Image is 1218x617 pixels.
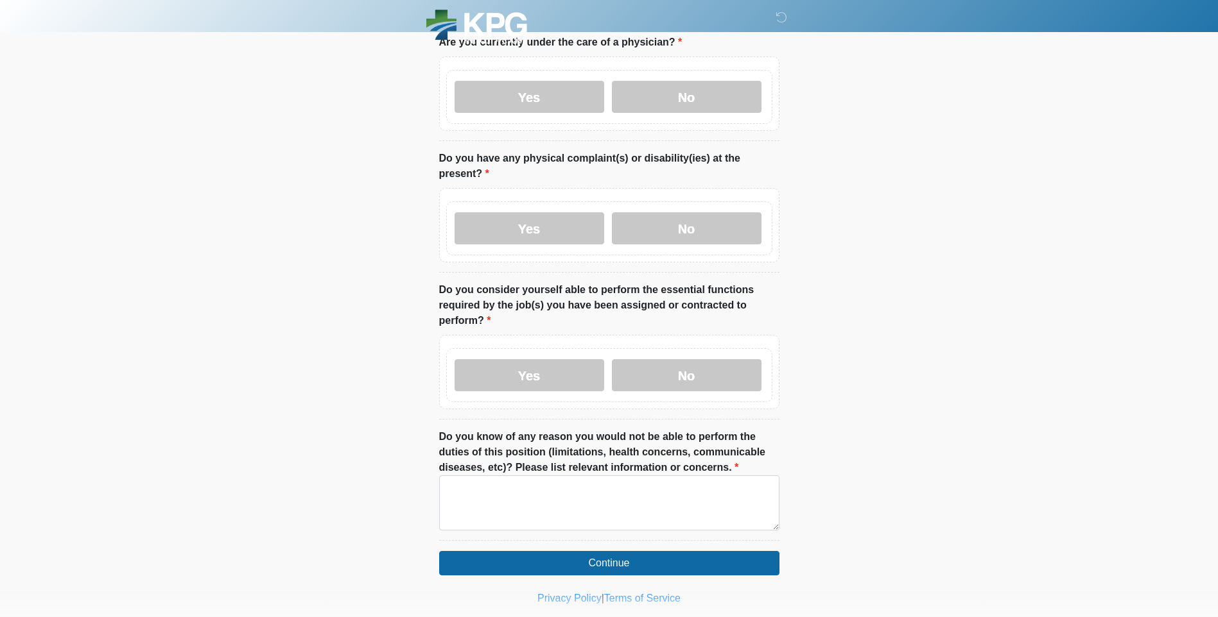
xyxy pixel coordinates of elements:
[455,81,604,113] label: Yes
[612,359,761,391] label: No
[602,593,604,604] a: |
[439,551,779,575] button: Continue
[439,151,779,182] label: Do you have any physical complaint(s) or disability(ies) at the present?
[537,593,602,604] a: Privacy Policy
[612,212,761,244] label: No
[455,212,604,244] label: Yes
[439,282,779,328] label: Do you consider yourself able to perform the essential functions required by the job(s) you have ...
[426,10,527,44] img: KPG Healthcare Logo
[604,593,681,604] a: Terms of Service
[455,359,604,391] label: Yes
[439,429,779,475] label: Do you know of any reason you would not be able to perform the duties of this position (limitatio...
[612,81,761,113] label: No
